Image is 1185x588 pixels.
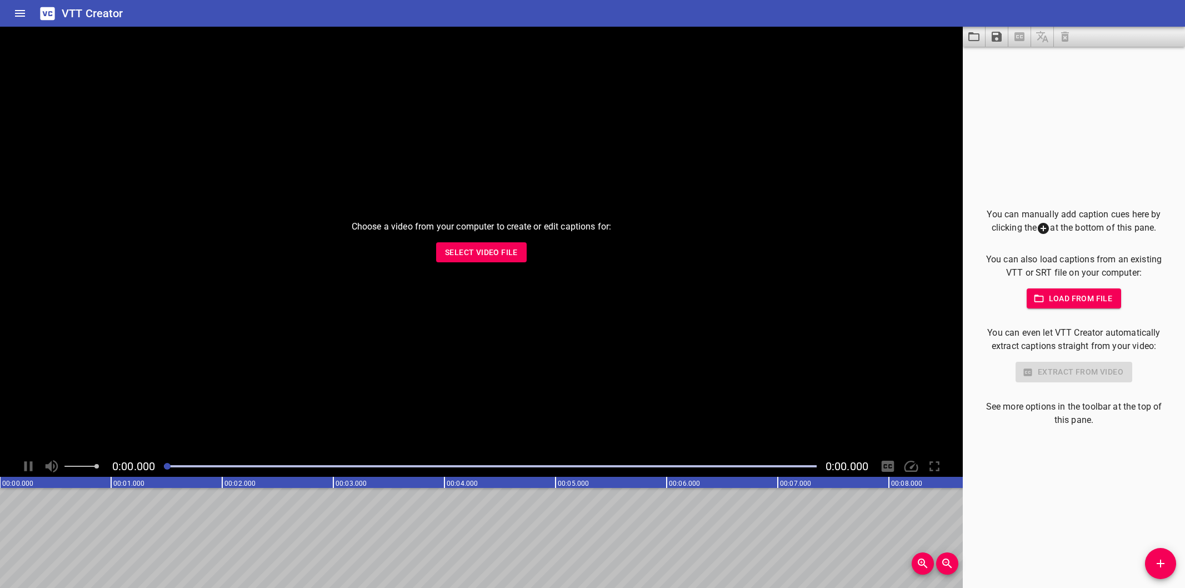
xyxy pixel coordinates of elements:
[445,246,518,260] span: Select Video File
[936,552,958,575] button: Zoom Out
[981,253,1167,280] p: You can also load captions from an existing VTT or SRT file on your computer:
[436,242,527,263] button: Select Video File
[669,480,700,487] text: 00:06.000
[1008,27,1031,47] span: Select a video in the pane to the left, then you can automatically extract captions.
[912,552,934,575] button: Zoom In
[62,4,123,22] h6: VTT Creator
[986,27,1008,47] button: Save captions to file
[336,480,367,487] text: 00:03.000
[558,480,589,487] text: 00:05.000
[981,208,1167,235] p: You can manually add caption cues here by clicking the at the bottom of this pane.
[877,456,898,477] div: Hide/Show Captions
[981,400,1167,427] p: See more options in the toolbar at the top of this pane.
[981,362,1167,382] div: Select a video in the pane to the left to use this feature
[1027,288,1122,309] button: Load from file
[113,480,144,487] text: 00:01.000
[990,30,1003,43] svg: Save captions to file
[224,480,256,487] text: 00:02.000
[924,456,945,477] div: Toggle Full Screen
[352,220,612,233] p: Choose a video from your computer to create or edit captions for:
[967,30,981,43] svg: Load captions from file
[1036,292,1113,306] span: Load from file
[780,480,811,487] text: 00:07.000
[891,480,922,487] text: 00:08.000
[447,480,478,487] text: 00:04.000
[981,326,1167,353] p: You can even let VTT Creator automatically extract captions straight from your video:
[901,456,922,477] div: Playback Speed
[1031,27,1054,47] span: Add some captions below, then you can translate them.
[1145,548,1176,579] button: Add Cue
[112,460,155,473] span: Current Time
[826,460,868,473] span: Video Duration
[963,27,986,47] button: Load captions from file
[164,465,817,467] div: Play progress
[2,480,33,487] text: 00:00.000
